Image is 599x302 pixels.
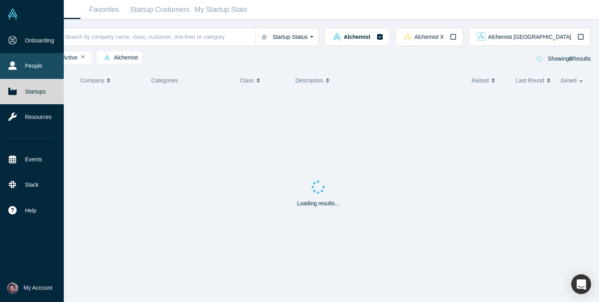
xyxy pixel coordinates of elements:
img: Startup status [261,34,267,40]
span: Alchemist X [414,34,444,40]
button: Raised [471,72,507,89]
span: Alchemist [344,34,370,40]
input: Search by company name, class, customer, one-liner or category [64,27,256,46]
span: Showing Results [548,55,591,62]
span: My Account [24,284,52,292]
span: Description [296,72,323,89]
span: Alchemist [GEOGRAPHIC_DATA] [488,34,571,40]
button: Remove Filter [81,54,85,60]
span: Class [240,72,254,89]
img: Upinder Singh's Account [7,283,18,294]
span: Alchemist [101,55,138,61]
a: Favorites [80,0,128,19]
button: Startup Status [256,28,319,46]
img: alchemist Vault Logo [333,32,341,41]
strong: 0 [569,55,572,62]
button: Company [80,72,139,89]
span: Help [25,206,36,215]
img: Alchemist Vault Logo [7,8,18,19]
button: alchemist Vault LogoAlchemist [324,28,389,46]
a: My Startup Stats [192,0,250,19]
span: Company [80,72,104,89]
button: Description [296,72,464,89]
img: alchemist Vault Logo [104,55,110,61]
button: alchemistx Vault LogoAlchemist X [395,28,463,46]
span: Raised [471,72,489,89]
button: Class [240,72,283,89]
button: My Account [7,283,52,294]
p: Loading results... [297,199,340,208]
img: alchemist_aj Vault Logo [477,32,485,41]
a: Startup Customers [128,0,192,19]
button: Last Round [516,72,552,89]
button: alchemist_aj Vault LogoAlchemist [GEOGRAPHIC_DATA] [469,28,591,46]
span: Active [50,55,78,61]
span: Last Round [516,72,544,89]
img: alchemistx Vault Logo [403,32,412,41]
span: Joined [560,72,576,89]
span: Categories [151,77,178,84]
button: Joined [560,72,585,89]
